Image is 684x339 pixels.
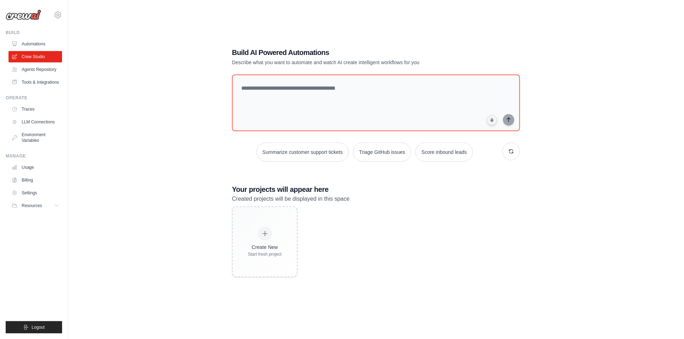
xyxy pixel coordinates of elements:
[353,143,411,162] button: Triage GitHub issues
[6,10,41,20] img: Logo
[9,200,62,211] button: Resources
[9,38,62,50] a: Automations
[6,321,62,333] button: Logout
[232,48,470,57] h1: Build AI Powered Automations
[9,77,62,88] a: Tools & Integrations
[9,64,62,75] a: Agents Repository
[9,51,62,62] a: Crew Studio
[9,129,62,146] a: Environment Variables
[487,115,497,126] button: Click to speak your automation idea
[6,95,62,101] div: Operate
[6,153,62,159] div: Manage
[9,162,62,173] a: Usage
[256,143,349,162] button: Summarize customer support tickets
[9,116,62,128] a: LLM Connections
[248,244,282,251] div: Create New
[9,187,62,199] a: Settings
[232,59,470,66] p: Describe what you want to automate and watch AI create intelligent workflows for you
[232,184,520,194] h3: Your projects will appear here
[232,194,520,204] p: Created projects will be displayed in this space
[6,30,62,35] div: Build
[502,143,520,160] button: Get new suggestions
[32,324,45,330] span: Logout
[415,143,473,162] button: Score inbound leads
[22,203,42,209] span: Resources
[248,251,282,257] div: Start fresh project
[9,174,62,186] a: Billing
[9,104,62,115] a: Traces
